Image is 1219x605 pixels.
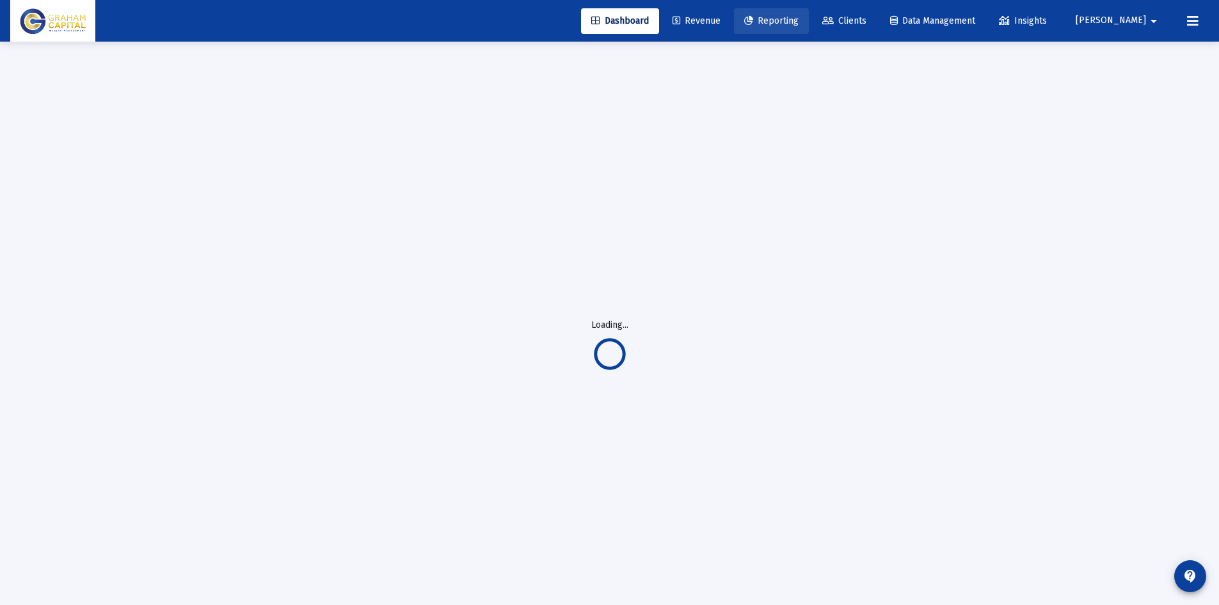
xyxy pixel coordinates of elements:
[880,8,985,34] a: Data Management
[581,8,659,34] a: Dashboard
[1183,569,1198,584] mat-icon: contact_support
[20,8,86,34] img: Dashboard
[989,8,1057,34] a: Insights
[1146,8,1161,34] mat-icon: arrow_drop_down
[822,15,866,26] span: Clients
[1076,15,1146,26] span: [PERSON_NAME]
[591,15,649,26] span: Dashboard
[890,15,975,26] span: Data Management
[999,15,1047,26] span: Insights
[744,15,799,26] span: Reporting
[673,15,721,26] span: Revenue
[662,8,731,34] a: Revenue
[812,8,877,34] a: Clients
[734,8,809,34] a: Reporting
[1060,8,1177,33] button: [PERSON_NAME]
